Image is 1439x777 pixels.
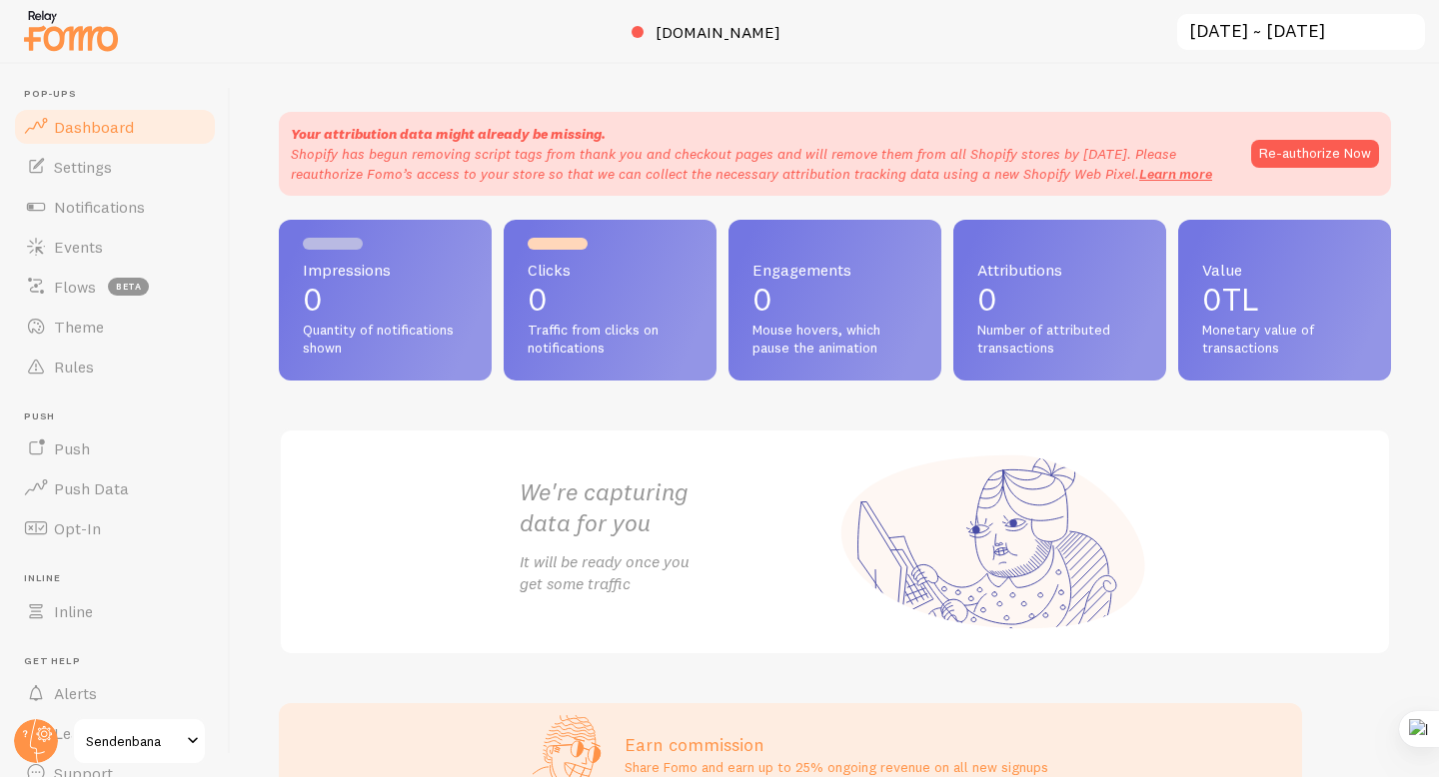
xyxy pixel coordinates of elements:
[752,262,917,278] span: Engagements
[54,277,96,297] span: Flows
[54,683,97,703] span: Alerts
[86,729,181,753] span: Sendenbana
[12,307,218,347] a: Theme
[54,478,129,498] span: Push Data
[752,284,917,316] p: 0
[72,717,207,765] a: Sendenbana
[1139,165,1212,183] a: Learn more
[12,591,218,631] a: Inline
[12,508,218,548] a: Opt-In
[520,476,835,538] h2: We're capturing data for you
[108,278,149,296] span: beta
[977,262,1142,278] span: Attributions
[752,322,917,357] span: Mouse hovers, which pause the animation
[528,262,693,278] span: Clicks
[12,267,218,307] a: Flows beta
[12,468,218,508] a: Push Data
[625,733,1048,756] h3: Earn commission
[977,284,1142,316] p: 0
[12,428,218,468] a: Push
[1202,322,1367,357] span: Monetary value of transactions
[303,322,468,357] span: Quantity of notifications shown
[303,262,468,278] span: Impressions
[54,317,104,337] span: Theme
[12,347,218,387] a: Rules
[291,144,1231,184] p: Shopify has begun removing script tags from thank you and checkout pages and will remove them fro...
[54,197,145,217] span: Notifications
[1202,262,1367,278] span: Value
[520,550,835,596] p: It will be ready once you get some traffic
[54,438,90,458] span: Push
[24,655,218,668] span: Get Help
[12,713,218,753] a: Learn
[54,518,101,538] span: Opt-In
[54,237,103,257] span: Events
[12,227,218,267] a: Events
[54,157,112,177] span: Settings
[977,322,1142,357] span: Number of attributed transactions
[54,357,94,377] span: Rules
[12,673,218,713] a: Alerts
[12,107,218,147] a: Dashboard
[54,601,93,621] span: Inline
[303,284,468,316] p: 0
[291,125,606,143] strong: Your attribution data might already be missing.
[21,5,121,56] img: fomo-relay-logo-orange.svg
[528,322,693,357] span: Traffic from clicks on notifications
[24,88,218,101] span: Pop-ups
[1251,140,1379,168] button: Re-authorize Now
[24,572,218,585] span: Inline
[24,410,218,423] span: Push
[528,284,693,316] p: 0
[12,187,218,227] a: Notifications
[54,117,134,137] span: Dashboard
[625,757,1048,777] p: Share Fomo and earn up to 25% ongoing revenue on all new signups
[12,147,218,187] a: Settings
[1202,280,1259,319] span: 0TL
